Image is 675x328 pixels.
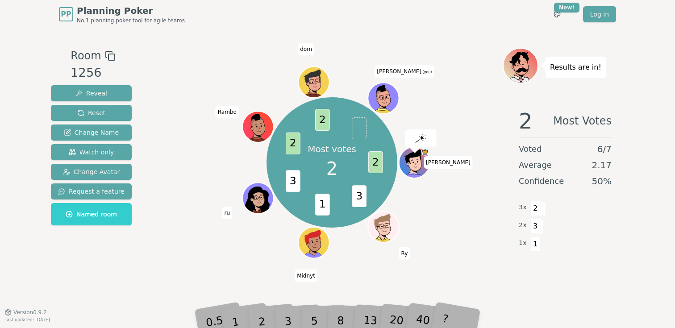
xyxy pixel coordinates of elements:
button: Click to change your avatar [369,83,398,112]
button: Reset [51,105,132,121]
span: 1 [315,194,330,216]
p: Most votes [308,143,356,155]
span: 3 [285,170,300,192]
button: Change Name [51,125,132,141]
span: (you) [421,70,432,74]
span: 2 x [519,220,527,230]
img: reveal [415,134,426,143]
span: Click to change your name [222,207,233,219]
button: Named room [51,203,132,225]
span: PP [61,9,71,20]
span: 2 [315,109,330,131]
span: Average [519,159,552,171]
p: Results are in! [550,61,601,74]
span: Planning Poker [77,4,185,17]
span: 3 [352,185,367,207]
span: 1 [530,237,541,252]
button: New! [549,6,565,22]
span: Click to change your name [424,156,473,169]
span: 50 % [592,175,612,187]
span: Version 0.9.2 [13,309,47,316]
span: 2 [285,133,300,154]
span: Click to change your name [375,65,434,78]
a: Log in [583,6,616,22]
span: 2 [326,155,337,182]
span: Click to change your name [399,247,410,259]
span: Watch only [69,148,114,157]
span: 3 x [519,203,527,212]
span: Change Name [64,128,119,137]
span: 2 [368,151,383,173]
a: PPPlanning PokerNo.1 planning poker tool for agile teams [59,4,185,24]
span: Named room [66,210,117,219]
span: Most Votes [553,110,612,132]
button: Change Avatar [51,164,132,180]
span: Confidence [519,175,564,187]
span: Room [71,48,101,64]
button: Version0.9.2 [4,309,47,316]
span: No.1 planning poker tool for agile teams [77,17,185,24]
button: Reveal [51,85,132,101]
span: Reveal [75,89,107,98]
span: Change Avatar [63,167,120,176]
span: 2.17 [592,159,612,171]
span: Reset [77,108,105,117]
span: 6 / 7 [597,143,612,155]
button: Request a feature [51,183,132,199]
span: Click to change your name [298,43,314,55]
span: 2 [519,110,533,132]
span: 3 [530,219,541,234]
span: Click to change your name [216,106,239,118]
span: Last updated: [DATE] [4,317,50,322]
span: 2 [530,201,541,216]
div: New! [554,3,579,12]
span: Matthew J is the host [421,148,429,155]
div: 1256 [71,64,115,82]
span: Request a feature [58,187,125,196]
span: 1 x [519,238,527,248]
span: Voted [519,143,542,155]
button: Watch only [51,144,132,160]
span: Click to change your name [295,270,317,282]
